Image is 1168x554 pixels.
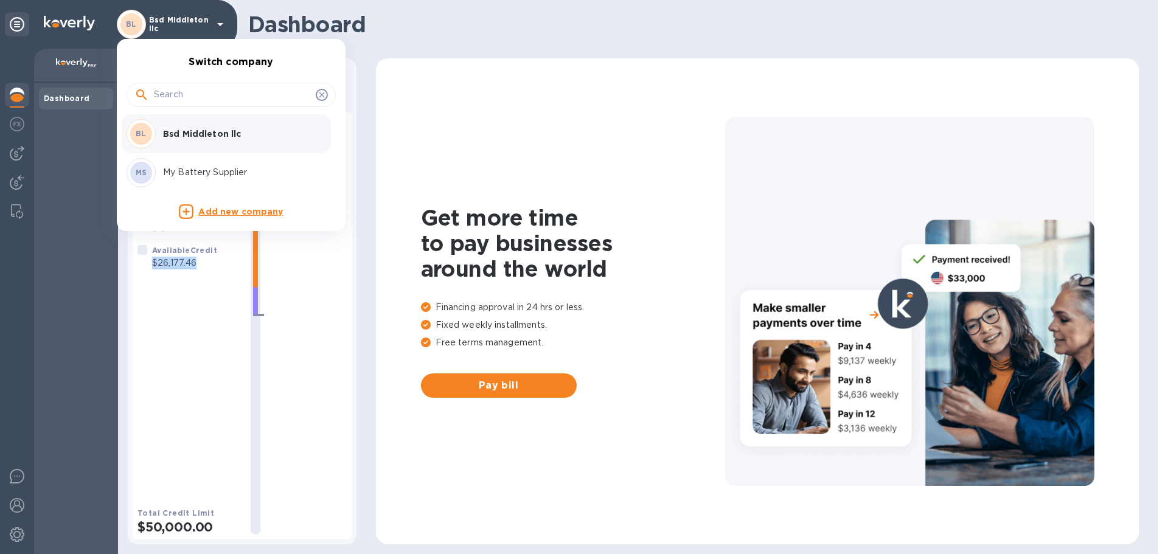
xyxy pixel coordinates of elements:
input: Search [154,86,311,104]
p: My Battery Supplier [163,166,316,179]
p: Add new company [198,206,283,219]
b: MS [136,168,147,177]
p: Bsd Middleton llc [163,128,316,140]
b: BL [136,129,147,138]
